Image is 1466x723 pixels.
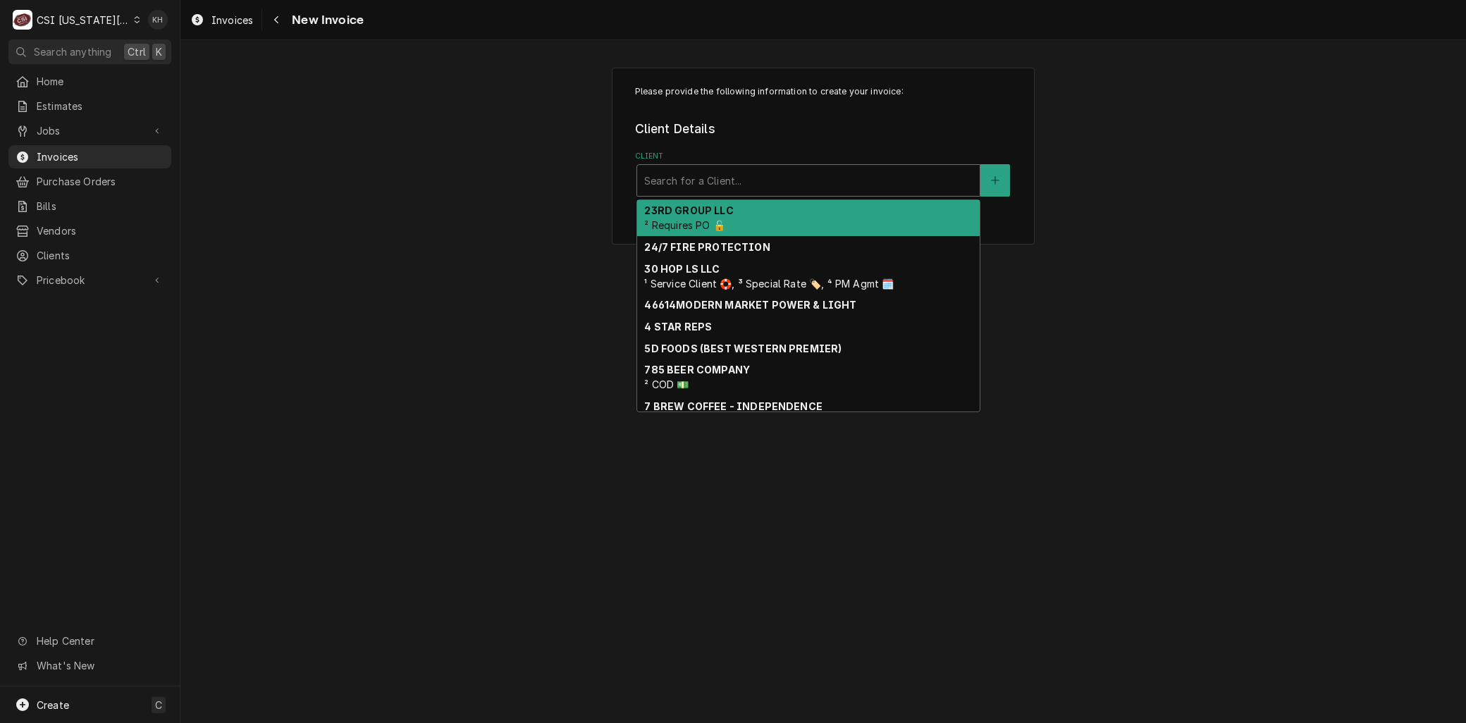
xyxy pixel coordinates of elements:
strong: 30 HOP LS LLC [644,263,720,275]
strong: 785 BEER COMPANY [644,364,750,376]
span: Ctrl [128,44,146,59]
a: Invoices [8,145,171,168]
button: Search anythingCtrlK [8,39,171,64]
span: Invoices [211,13,253,27]
a: Vendors [8,219,171,242]
a: Go to What's New [8,654,171,677]
span: Jobs [37,123,143,138]
a: Go to Pricebook [8,268,171,292]
a: Home [8,70,171,93]
span: Pricebook [37,273,143,288]
a: Clients [8,244,171,267]
span: ² Requires PO 🔓 [644,219,725,231]
button: Navigate back [265,8,288,31]
p: Please provide the following information to create your invoice: [635,85,1012,98]
span: Purchase Orders [37,174,164,189]
span: Invoices [37,149,164,164]
span: What's New [37,658,163,673]
strong: 5D FOODS (BEST WESTERN PREMIER) [644,342,842,354]
svg: Create New Client [991,175,999,185]
a: Go to Jobs [8,119,171,142]
strong: 24/7 FIRE PROTECTION [644,241,770,253]
span: New Invoice [288,11,364,30]
span: Estimates [37,99,164,113]
span: Create [37,699,69,711]
a: Invoices [185,8,259,32]
div: Invoice Create/Update [612,68,1035,245]
span: C [155,698,162,712]
label: Client [635,151,1012,162]
div: C [13,10,32,30]
legend: Client Details [635,120,1012,138]
strong: 7 BREW COFFEE - INDEPENDENCE [644,400,822,412]
span: K [156,44,162,59]
div: Kyley Hunnicutt's Avatar [148,10,168,30]
span: Vendors [37,223,164,238]
div: Invoice Create/Update Form [635,85,1012,197]
span: Search anything [34,44,111,59]
a: Estimates [8,94,171,118]
button: Create New Client [980,164,1010,197]
a: Go to Help Center [8,629,171,653]
span: ¹ Service Client 🛟, ³ Special Rate 🏷️, ⁴ PM Agmt 🗓️ [644,278,894,290]
a: Purchase Orders [8,170,171,193]
strong: 23RD GROUP LLC [644,204,733,216]
span: ² COD 💵 [644,378,689,390]
strong: 46614MODERN MARKET POWER & LIGHT [644,299,856,311]
a: Bills [8,194,171,218]
div: CSI Kansas City's Avatar [13,10,32,30]
span: Help Center [37,634,163,648]
div: Client [635,151,1012,197]
span: Bills [37,199,164,214]
div: CSI [US_STATE][GEOGRAPHIC_DATA] [37,13,130,27]
span: Home [37,74,164,89]
span: Clients [37,248,164,263]
div: KH [148,10,168,30]
strong: 4 STAR REPS [644,321,712,333]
